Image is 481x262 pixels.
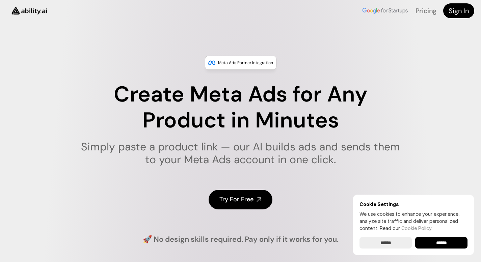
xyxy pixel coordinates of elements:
h4: Sign In [449,6,469,16]
a: Sign In [443,3,474,18]
a: Try For Free [209,190,272,209]
h1: Simply paste a product link — our AI builds ads and sends them to your Meta Ads account in one cl... [77,140,404,166]
p: We use cookies to enhance your experience, analyze site traffic and deliver personalized content. [359,210,467,232]
h4: Try For Free [219,195,253,204]
h4: 🚀 No design skills required. Pay only if it works for you. [143,234,339,245]
p: Meta Ads Partner Integration [218,59,273,66]
a: Cookie Policy [401,225,431,231]
h1: Create Meta Ads for Any Product in Minutes [77,82,404,134]
span: Read our . [380,225,432,231]
a: Pricing [416,6,436,15]
h6: Cookie Settings [359,201,467,207]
